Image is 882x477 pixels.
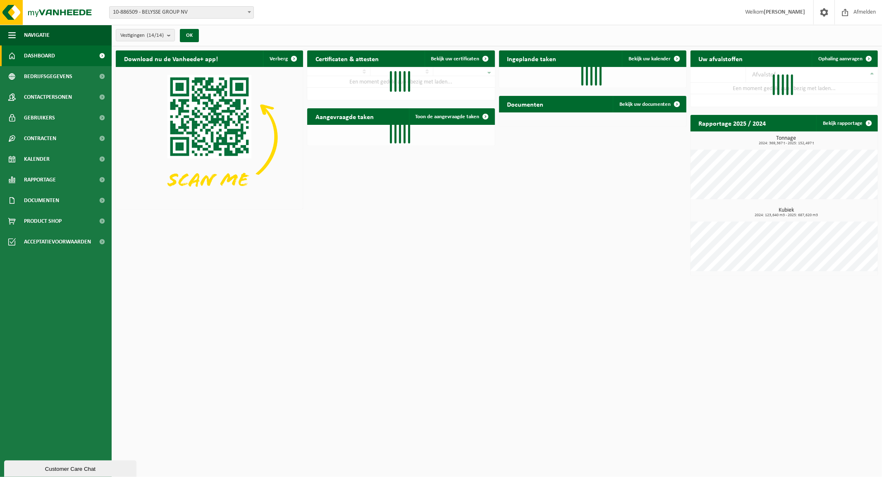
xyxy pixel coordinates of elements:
[24,25,50,45] span: Navigatie
[629,56,671,62] span: Bekijk uw kalender
[619,102,671,107] span: Bekijk uw documenten
[24,211,62,231] span: Product Shop
[431,56,480,62] span: Bekijk uw certificaten
[499,96,552,112] h2: Documenten
[691,50,751,67] h2: Uw afvalstoffen
[147,33,164,38] count: (14/14)
[180,29,199,42] button: OK
[109,6,254,19] span: 10-886509 - BELYSSE GROUP NV
[116,29,175,41] button: Vestigingen(14/14)
[622,50,686,67] a: Bekijk uw kalender
[24,87,72,107] span: Contactpersonen
[409,108,494,125] a: Toon de aangevraagde taken
[24,169,56,190] span: Rapportage
[24,149,50,169] span: Kalender
[818,56,863,62] span: Ophaling aanvragen
[613,96,686,112] a: Bekijk uw documenten
[764,9,805,15] strong: [PERSON_NAME]
[307,50,387,67] h2: Certificaten & attesten
[24,190,59,211] span: Documenten
[695,207,878,217] h3: Kubiek
[812,50,877,67] a: Ophaling aanvragen
[816,115,877,131] a: Bekijk rapportage
[691,115,774,131] h2: Rapportage 2025 / 2024
[695,213,878,217] span: 2024: 123,640 m3 - 2025: 687,620 m3
[425,50,494,67] a: Bekijk uw certificaten
[24,107,55,128] span: Gebruikers
[695,141,878,145] span: 2024: 369,367 t - 2025: 152,497 t
[24,45,55,66] span: Dashboard
[4,459,138,477] iframe: chat widget
[116,67,303,207] img: Download de VHEPlus App
[263,50,302,67] button: Verberg
[24,66,72,87] span: Bedrijfsgegevens
[270,56,288,62] span: Verberg
[120,29,164,42] span: Vestigingen
[416,114,480,119] span: Toon de aangevraagde taken
[307,108,382,124] h2: Aangevraagde taken
[695,136,878,145] h3: Tonnage
[24,128,56,149] span: Contracten
[116,50,226,67] h2: Download nu de Vanheede+ app!
[499,50,565,67] h2: Ingeplande taken
[110,7,253,18] span: 10-886509 - BELYSSE GROUP NV
[24,231,91,252] span: Acceptatievoorwaarden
